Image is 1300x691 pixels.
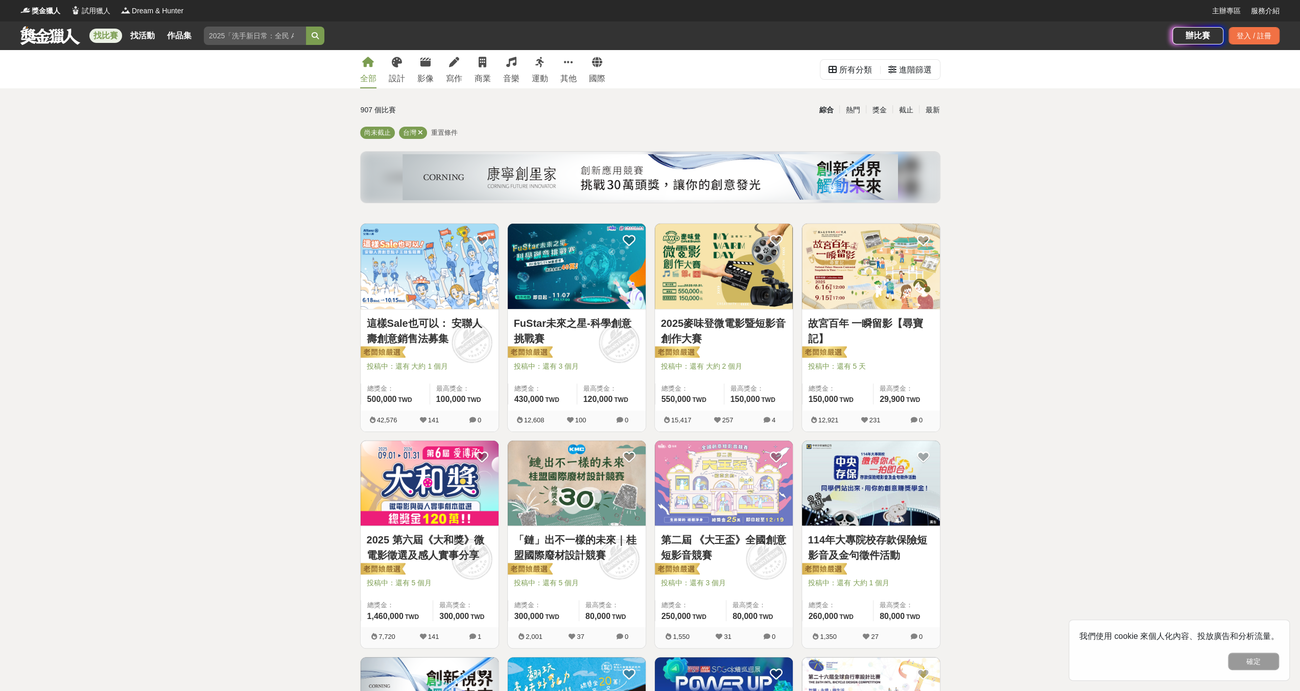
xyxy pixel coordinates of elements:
span: 2,001 [526,633,542,640]
div: 商業 [475,73,491,85]
span: 0 [625,633,628,640]
span: 最高獎金： [583,384,640,394]
a: 「鏈」出不一樣的未來｜桂盟國際廢材設計競賽 [514,532,640,563]
span: 31 [724,633,731,640]
span: 最高獎金： [436,384,492,394]
div: 辦比賽 [1172,27,1223,44]
img: Cover Image [508,224,646,309]
img: 老闆娘嚴選 [653,346,700,360]
span: 231 [869,416,881,424]
div: 設計 [389,73,405,85]
a: 全部 [360,50,376,88]
div: 登入 / 註冊 [1228,27,1280,44]
span: 獎金獵人 [32,6,60,16]
div: 音樂 [503,73,519,85]
span: TWD [839,396,853,403]
a: Logo獎金獵人 [20,6,60,16]
div: 影像 [417,73,434,85]
span: 0 [478,416,481,424]
a: Cover Image [655,441,793,527]
span: 總獎金： [514,600,573,610]
div: 國際 [589,73,605,85]
span: TWD [405,613,419,621]
span: 1,350 [820,633,837,640]
a: 設計 [389,50,405,88]
a: 影像 [417,50,434,88]
img: Logo [70,5,81,15]
span: 250,000 [661,612,691,621]
span: 總獎金： [809,384,867,394]
div: 熱門 [839,101,866,119]
span: 29,900 [880,395,905,403]
img: Cover Image [802,224,940,309]
span: 總獎金： [514,384,571,394]
img: 老闆娘嚴選 [800,346,847,360]
a: 商業 [475,50,491,88]
div: 其他 [560,73,577,85]
span: 最高獎金： [585,600,640,610]
a: 2025 第六屆《大和獎》微電影徵選及感人實事分享 [367,532,492,563]
a: 第二屆 《大王盃》全國創意短影音競賽 [661,532,787,563]
a: Logo試用獵人 [70,6,110,16]
a: LogoDream & Hunter [121,6,183,16]
span: 總獎金： [661,384,718,394]
span: 80,000 [585,612,610,621]
span: 141 [428,416,439,424]
span: 120,000 [583,395,613,403]
div: 獎金 [866,101,892,119]
img: Cover Image [802,441,940,526]
span: 42,576 [377,416,397,424]
span: 100 [575,416,586,424]
a: 音樂 [503,50,519,88]
span: 141 [428,633,439,640]
div: 綜合 [813,101,839,119]
a: FuStar未來之星-科學創意挑戰賽 [514,316,640,346]
img: Logo [121,5,131,15]
button: 確定 [1228,653,1279,670]
span: TWD [612,613,626,621]
a: Cover Image [508,441,646,527]
span: 投稿中：還有 5 天 [808,361,934,372]
span: 300,000 [514,612,544,621]
a: 主辦專區 [1212,6,1241,16]
a: Cover Image [361,441,499,527]
span: TWD [614,396,628,403]
span: 4 [772,416,775,424]
span: 27 [871,633,878,640]
span: 12,921 [818,416,839,424]
span: TWD [692,613,706,621]
span: 最高獎金： [730,384,787,394]
span: 尚未截止 [364,129,391,136]
span: 260,000 [809,612,838,621]
span: TWD [692,396,706,403]
span: 0 [919,416,923,424]
span: 投稿中：還有 大約 2 個月 [661,361,787,372]
span: 重置條件 [431,129,458,136]
a: 找活動 [126,29,159,43]
span: 台灣 [403,129,416,136]
a: 故宮百年 一瞬留影【尋寶記】 [808,316,934,346]
div: 運動 [532,73,548,85]
div: 進階篩選 [899,60,932,80]
span: 總獎金： [367,384,423,394]
span: 1 [478,633,481,640]
div: 所有分類 [839,60,872,80]
a: 114年大專院校存款保險短影音及金句徵件活動 [808,532,934,563]
div: 寫作 [446,73,462,85]
img: 老闆娘嚴選 [359,562,406,577]
img: 老闆娘嚴選 [800,562,847,577]
span: 80,000 [732,612,758,621]
span: 投稿中：還有 5 個月 [367,578,492,588]
div: 907 個比賽 [361,101,553,119]
span: TWD [906,396,920,403]
img: 450e0687-a965-40c0-abf0-84084e733638.png [403,154,898,200]
span: 37 [577,633,584,640]
div: 全部 [360,73,376,85]
a: 作品集 [163,29,196,43]
div: 截止 [892,101,919,119]
span: TWD [759,613,773,621]
span: TWD [761,396,775,403]
a: 運動 [532,50,548,88]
